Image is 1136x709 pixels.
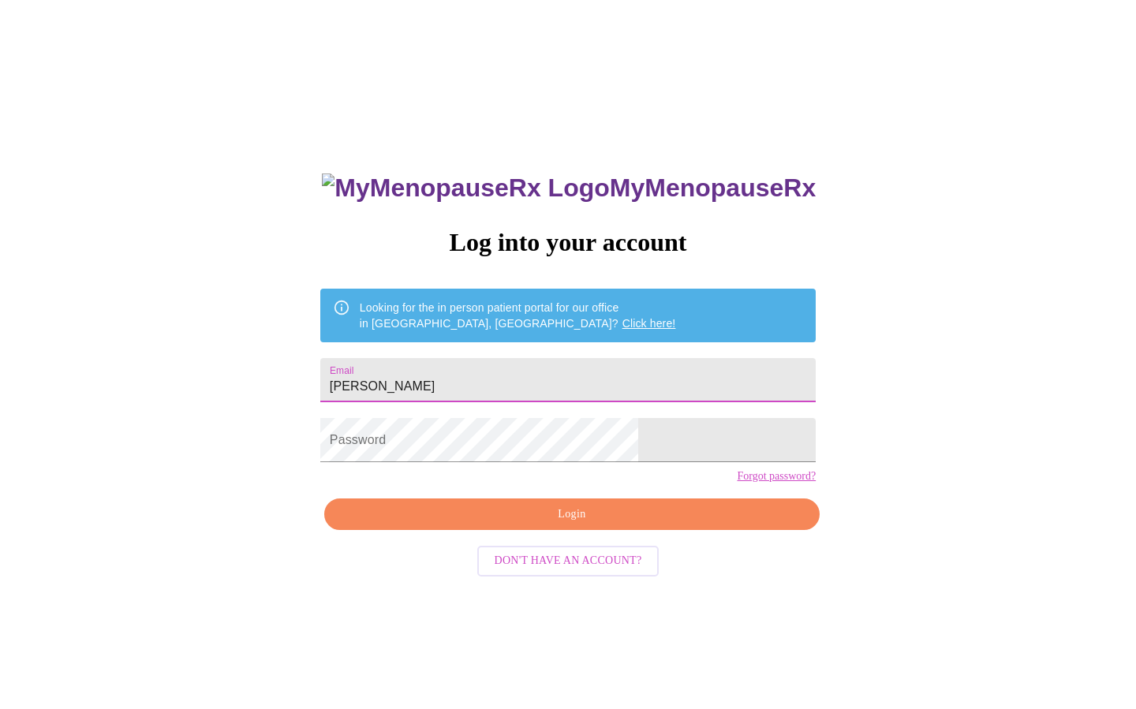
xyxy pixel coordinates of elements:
button: Login [324,498,820,531]
span: Login [342,505,802,524]
div: Looking for the in person patient portal for our office in [GEOGRAPHIC_DATA], [GEOGRAPHIC_DATA]? [360,293,676,338]
span: Don't have an account? [495,551,642,571]
a: Click here! [622,317,676,330]
button: Don't have an account? [477,546,660,577]
h3: MyMenopauseRx [322,174,816,203]
a: Don't have an account? [473,553,663,566]
h3: Log into your account [320,228,816,257]
img: MyMenopauseRx Logo [322,174,609,203]
a: Forgot password? [737,470,816,483]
